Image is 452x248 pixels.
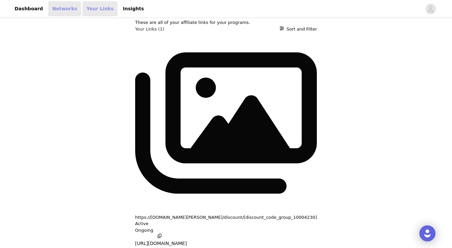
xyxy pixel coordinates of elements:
[135,240,187,247] p: [URL][DOMAIN_NAME]
[119,1,148,16] a: Insights
[135,214,317,221] button: https://[DOMAIN_NAME][PERSON_NAME]/discount/[discount_code_group_10004230]
[419,225,435,241] div: Open Intercom Messenger
[427,4,434,14] div: avatar
[82,1,118,16] a: Your Links
[135,227,317,234] p: Ongoing
[135,19,317,26] p: These are all of your affiliate links for your programs.
[280,26,317,33] button: Sort and Filter
[48,1,81,16] a: Networks
[135,26,164,33] h3: Your Links (1)
[135,233,187,247] button: [URL][DOMAIN_NAME]
[135,220,148,227] p: Active
[11,1,47,16] a: Dashboard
